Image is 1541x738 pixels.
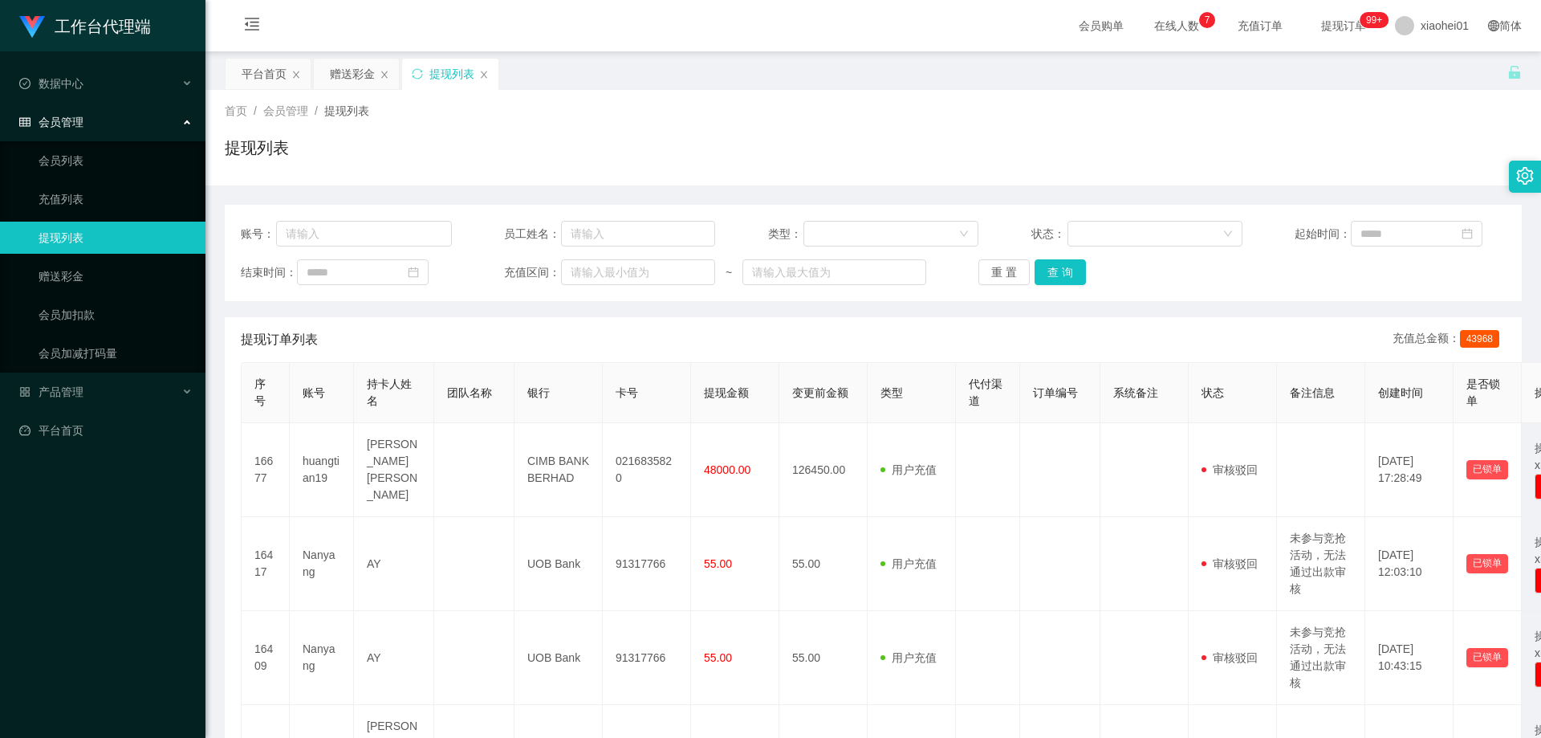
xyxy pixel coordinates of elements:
[19,386,30,398] i: 图标: appstore-o
[290,423,354,517] td: huangtian19
[1230,20,1291,31] span: 充值订单
[303,386,325,399] span: 账号
[1360,12,1389,28] sup: 961
[704,557,732,570] span: 55.00
[603,611,691,705] td: 91317766
[19,19,151,32] a: 工作台代理端
[354,423,434,517] td: [PERSON_NAME] [PERSON_NAME]
[603,423,691,517] td: 0216835820
[39,183,193,215] a: 充值列表
[504,264,560,281] span: 充值区间：
[1113,386,1158,399] span: 系统备注
[1462,228,1473,239] i: 图标: calendar
[1516,167,1534,185] i: 图标: setting
[1466,554,1508,573] button: 已锁单
[1393,330,1506,349] div: 充值总金额：
[514,611,603,705] td: UOB Bank
[959,229,969,240] i: 图标: down
[1365,423,1454,517] td: [DATE] 17:28:49
[291,70,301,80] i: 图标: close
[241,226,276,243] span: 账号：
[39,260,193,292] a: 赠送彩金
[1199,12,1215,28] sup: 7
[527,386,550,399] span: 银行
[978,259,1030,285] button: 重 置
[603,517,691,611] td: 91317766
[367,377,412,407] span: 持卡人姓名
[276,221,452,247] input: 请输入
[704,463,750,476] span: 48000.00
[412,68,423,80] i: 图标: sync
[1201,463,1258,476] span: 审核驳回
[354,611,434,705] td: AY
[242,59,287,89] div: 平台首页
[429,59,474,89] div: 提现列表
[225,1,279,52] i: 图标: menu-fold
[39,299,193,331] a: 会员加扣款
[1365,517,1454,611] td: [DATE] 12:03:10
[254,104,257,117] span: /
[39,222,193,254] a: 提现列表
[290,611,354,705] td: Nanyang
[225,136,289,160] h1: 提现列表
[768,226,804,243] span: 类型：
[354,517,434,611] td: AY
[263,104,308,117] span: 会员管理
[55,1,151,52] h1: 工作台代理端
[514,423,603,517] td: CIMB BANK BERHAD
[1466,377,1500,407] span: 是否锁单
[19,77,83,90] span: 数据中心
[39,337,193,369] a: 会员加减打码量
[1488,20,1499,31] i: 图标: global
[1146,20,1207,31] span: 在线人数
[1460,330,1499,348] span: 43968
[969,377,1002,407] span: 代付渠道
[225,104,247,117] span: 首页
[504,226,560,243] span: 员工姓名：
[616,386,638,399] span: 卡号
[330,59,375,89] div: 赠送彩金
[19,116,83,128] span: 会员管理
[1378,386,1423,399] span: 创建时间
[39,145,193,177] a: 会员列表
[1466,648,1508,667] button: 已锁单
[242,517,290,611] td: 16417
[1223,229,1233,240] i: 图标: down
[1365,611,1454,705] td: [DATE] 10:43:15
[880,557,937,570] span: 用户充值
[254,377,266,407] span: 序号
[704,651,732,664] span: 55.00
[1466,460,1508,479] button: 已锁单
[704,386,749,399] span: 提现金额
[792,386,848,399] span: 变更前金额
[779,517,868,611] td: 55.00
[408,267,419,278] i: 图标: calendar
[880,463,937,476] span: 用户充值
[779,423,868,517] td: 126450.00
[242,611,290,705] td: 16409
[1201,651,1258,664] span: 审核驳回
[1201,557,1258,570] span: 审核驳回
[447,386,492,399] span: 团队名称
[19,385,83,398] span: 产品管理
[779,611,868,705] td: 55.00
[1201,386,1224,399] span: 状态
[1031,226,1067,243] span: 状态：
[561,221,715,247] input: 请输入
[19,78,30,89] i: 图标: check-circle-o
[479,70,489,80] i: 图标: close
[324,104,369,117] span: 提现列表
[241,330,318,349] span: 提现订单列表
[1277,517,1365,611] td: 未参与竞抢活动，无法通过出款审核
[880,651,937,664] span: 用户充值
[561,259,715,285] input: 请输入最小值为
[1295,226,1351,243] span: 起始时间：
[715,264,742,281] span: ~
[1277,611,1365,705] td: 未参与竞抢活动，无法通过出款审核
[742,259,925,285] input: 请输入最大值为
[1205,12,1210,28] p: 7
[380,70,389,80] i: 图标: close
[315,104,318,117] span: /
[880,386,903,399] span: 类型
[241,264,297,281] span: 结束时间：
